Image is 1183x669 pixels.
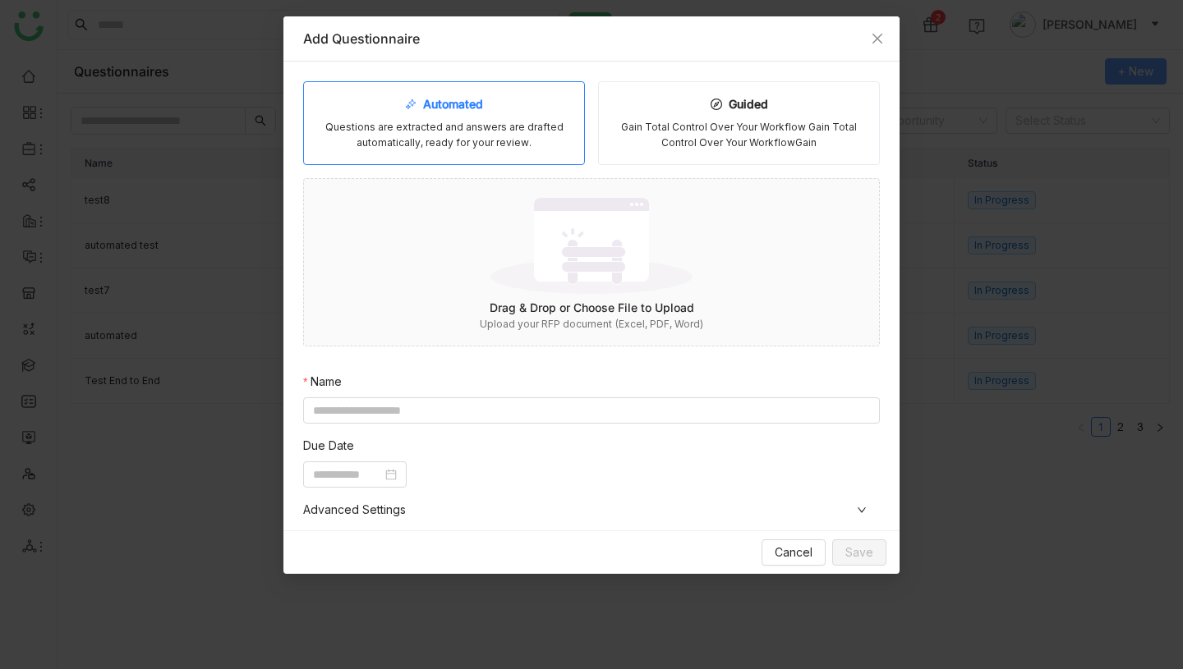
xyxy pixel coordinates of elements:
button: Close [855,16,900,61]
div: Gain Total Control Over Your Workflow Gain Total Control Over Your WorkflowGain [612,120,866,151]
span: Advanced Settings [303,501,880,519]
div: No dataDrag & Drop or Choose File to UploadUpload your RFP document (Excel, PDF, Word) [304,179,879,346]
div: Automated [405,95,483,113]
label: Due Date [303,437,354,455]
img: No data [490,192,693,299]
div: Guided [711,95,768,113]
button: Cancel [762,539,826,566]
span: Cancel [775,543,812,561]
div: Add Questionnaire [303,30,880,48]
div: Drag & Drop or Choose File to Upload [304,299,879,317]
label: Description [303,529,365,547]
button: Save [832,539,886,566]
label: Name [303,373,342,391]
div: Questions are extracted and answers are drafted automatically, ready for your review. [317,120,571,151]
div: Upload your RFP document (Excel, PDF, Word) [304,317,879,332]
